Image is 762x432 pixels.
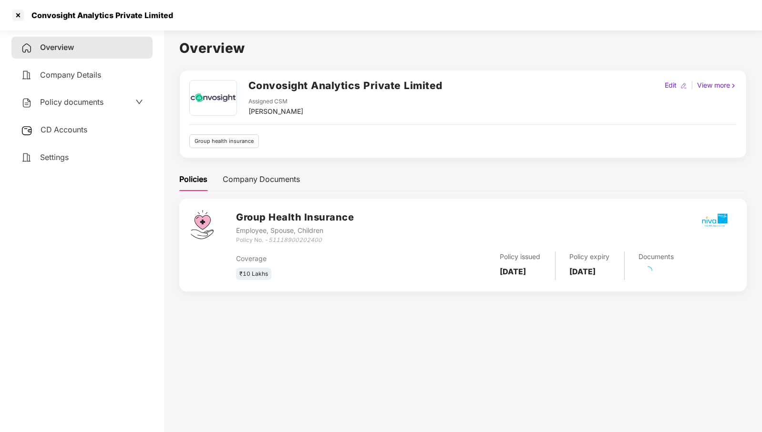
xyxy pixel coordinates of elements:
[695,80,739,90] div: View more
[500,267,526,276] b: [DATE]
[698,203,731,237] img: mbhicl.png
[689,80,695,90] div: |
[21,70,32,81] img: svg+xml;base64,PHN2ZyB4bWxucz0iaHR0cDovL3d3dy53My5vcmcvMjAwMC9zdmciIHdpZHRoPSIyNCIgaGVpZ2h0PSIyNC...
[21,42,32,54] img: svg+xml;base64,PHN2ZyB4bWxucz0iaHR0cDovL3d3dy53My5vcmcvMjAwMC9zdmciIHdpZHRoPSIyNCIgaGVpZ2h0PSIyNC...
[248,106,303,117] div: [PERSON_NAME]
[40,70,101,80] span: Company Details
[639,251,674,262] div: Documents
[236,253,402,264] div: Coverage
[40,42,74,52] span: Overview
[248,78,443,93] h2: Convosight Analytics Private Limited
[730,82,737,89] img: rightIcon
[236,225,354,236] div: Employee, Spouse, Children
[644,266,652,275] span: loading
[21,97,32,109] img: svg+xml;base64,PHN2ZyB4bWxucz0iaHR0cDovL3d3dy53My5vcmcvMjAwMC9zdmciIHdpZHRoPSIyNCIgaGVpZ2h0PSIyNC...
[570,267,596,276] b: [DATE]
[191,210,214,239] img: svg+xml;base64,PHN2ZyB4bWxucz0iaHR0cDovL3d3dy53My5vcmcvMjAwMC9zdmciIHdpZHRoPSI0Ny43MTQiIGhlaWdodD...
[179,173,207,185] div: Policies
[21,152,32,163] img: svg+xml;base64,PHN2ZyB4bWxucz0iaHR0cDovL3d3dy53My5vcmcvMjAwMC9zdmciIHdpZHRoPSIyNCIgaGVpZ2h0PSIyNC...
[500,251,541,262] div: Policy issued
[191,80,235,115] img: Convo%20Logo.png
[236,268,271,281] div: ₹10 Lakhs
[680,82,687,89] img: editIcon
[236,236,354,245] div: Policy No. -
[189,134,259,148] div: Group health insurance
[40,152,69,162] span: Settings
[570,251,610,262] div: Policy expiry
[40,97,103,107] span: Policy documents
[663,80,679,90] div: Edit
[41,125,87,134] span: CD Accounts
[21,125,33,136] img: svg+xml;base64,PHN2ZyB3aWR0aD0iMjUiIGhlaWdodD0iMjQiIHZpZXdCb3g9IjAgMCAyNSAyNCIgZmlsbD0ibm9uZSIgeG...
[179,38,747,59] h1: Overview
[268,236,322,243] i: 51118900202400
[26,10,173,20] div: Convosight Analytics Private Limited
[135,98,143,106] span: down
[223,173,300,185] div: Company Documents
[236,210,354,225] h3: Group Health Insurance
[248,97,303,106] div: Assigned CSM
